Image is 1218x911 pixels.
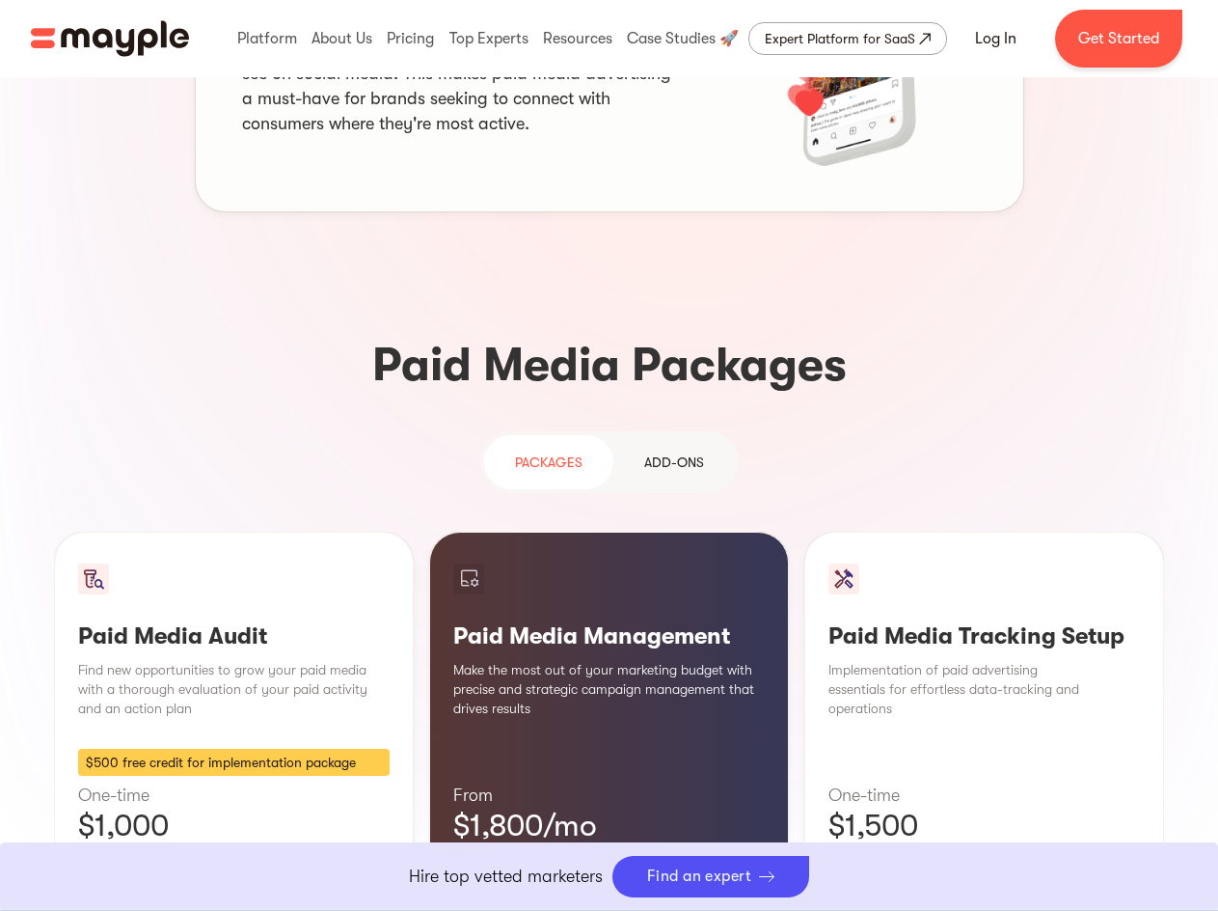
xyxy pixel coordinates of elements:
div: Find an expert [647,868,752,886]
h3: Paid Media Tracking Setup [828,621,1140,650]
div: About Us [307,8,377,69]
p: $1,000 [78,807,390,845]
p: Implementation of paid advertising essentials for effortless data-tracking and operations [828,660,1140,718]
a: Log In [952,15,1040,62]
p: Make the most out of your marketing budget with precise and strategic campaign management that dr... [453,660,765,718]
p: One-time [828,784,1140,807]
h3: Paid Media Audit [78,621,390,650]
a: home [31,20,189,57]
div: Expert Platform for SaaS [765,27,915,50]
p: From [453,784,765,807]
div: Top Experts [445,8,533,69]
div: Pricing [382,8,439,69]
a: Get Started [1055,10,1182,68]
p: Hire top vetted marketers [409,864,603,890]
div: $500 free credit for implementation package [78,749,390,776]
a: Expert Platform for SaaS [748,22,947,55]
div: PAckages [515,451,582,474]
div: Add-ons [644,451,704,474]
p: One-time [78,784,390,807]
p: Find new opportunities to grow your paid media with a thorough evaluation of your paid activity a... [78,660,390,718]
h3: Paid Media Packages [54,335,1164,397]
p: $1,800/mo [453,807,765,845]
p: $1,500 [828,807,1140,845]
iframe: Chat Widget [871,687,1218,911]
img: Mayple logo [31,20,189,57]
div: Platform [232,8,302,69]
h3: Paid Media Management [453,621,765,650]
div: Resources [538,8,617,69]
